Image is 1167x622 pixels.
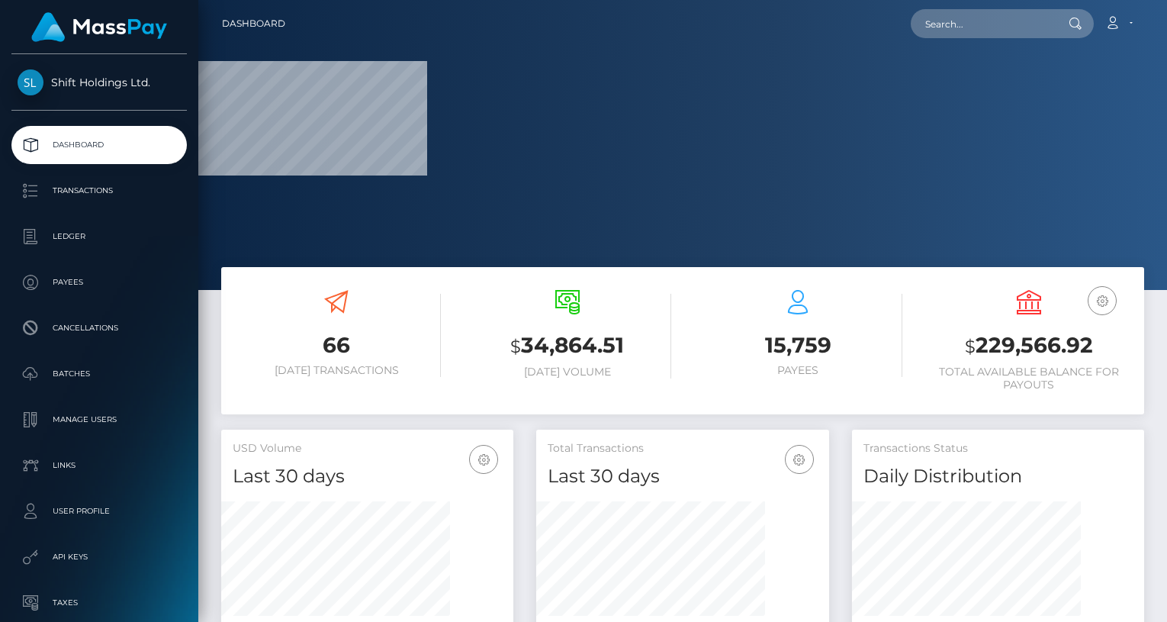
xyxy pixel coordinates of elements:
[222,8,285,40] a: Dashboard
[11,263,187,301] a: Payees
[18,179,181,202] p: Transactions
[11,538,187,576] a: API Keys
[233,463,502,490] h4: Last 30 days
[18,271,181,294] p: Payees
[18,134,181,156] p: Dashboard
[965,336,976,357] small: $
[925,366,1133,392] h6: Total Available Balance for Payouts
[11,584,187,622] a: Taxes
[694,330,902,360] h3: 15,759
[464,366,672,379] h6: [DATE] Volume
[11,401,187,439] a: Manage Users
[11,218,187,256] a: Ledger
[863,441,1133,456] h5: Transactions Status
[11,172,187,210] a: Transactions
[863,463,1133,490] h4: Daily Distribution
[11,126,187,164] a: Dashboard
[18,408,181,431] p: Manage Users
[548,463,817,490] h4: Last 30 days
[11,355,187,393] a: Batches
[911,9,1054,38] input: Search...
[233,364,441,377] h6: [DATE] Transactions
[18,546,181,569] p: API Keys
[11,309,187,347] a: Cancellations
[11,446,187,485] a: Links
[233,330,441,360] h3: 66
[18,69,43,95] img: Shift Holdings Ltd.
[233,441,502,456] h5: USD Volume
[11,492,187,530] a: User Profile
[18,500,181,523] p: User Profile
[11,76,187,89] span: Shift Holdings Ltd.
[925,330,1133,362] h3: 229,566.92
[510,336,521,357] small: $
[18,317,181,340] p: Cancellations
[18,363,181,385] p: Batches
[694,364,902,377] h6: Payees
[18,591,181,614] p: Taxes
[18,225,181,248] p: Ledger
[464,330,672,362] h3: 34,864.51
[31,12,167,42] img: MassPay Logo
[18,454,181,477] p: Links
[548,441,817,456] h5: Total Transactions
